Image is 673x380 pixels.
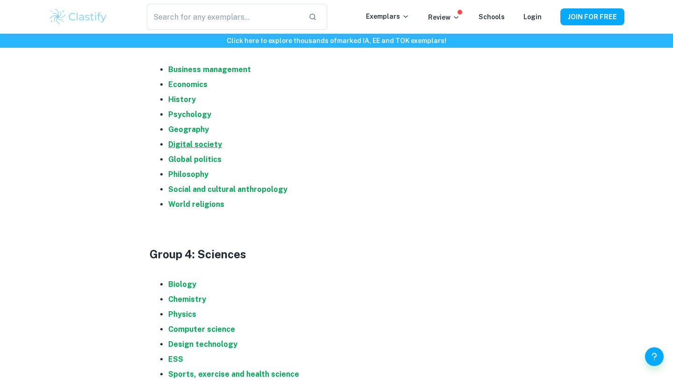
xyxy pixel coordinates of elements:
a: History [168,95,196,104]
a: Design technology [168,340,237,349]
button: JOIN FOR FREE [560,8,624,25]
a: Physics [168,310,196,319]
p: Review [428,12,460,22]
a: Geography [168,125,209,134]
a: Computer science [168,325,235,334]
a: Digital society [168,140,222,149]
a: Biology [168,280,196,289]
a: Economics [168,80,208,89]
a: World religions [168,200,224,209]
input: Search for any exemplars... [147,4,301,30]
a: Business management [168,65,251,74]
a: Philosophy [168,170,208,179]
a: Social and cultural anthropology [168,185,287,194]
h3: Group 4: Sciences [150,246,523,263]
button: Help and Feedback [645,347,664,366]
a: Psychology [168,110,211,119]
a: Login [523,13,542,21]
a: Global politics [168,155,222,164]
a: ESS [168,355,183,364]
a: Schools [479,13,505,21]
a: Chemistry [168,295,206,304]
h6: Click here to explore thousands of marked IA, EE and TOK exemplars ! [2,36,671,46]
img: Clastify logo [49,7,108,26]
p: Exemplars [366,11,409,22]
a: Sports, exercise and health science [168,370,299,379]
